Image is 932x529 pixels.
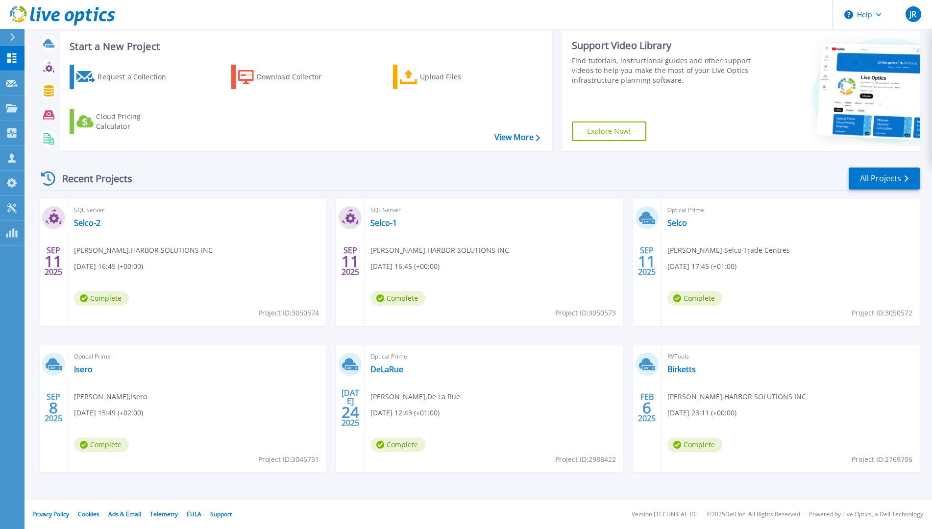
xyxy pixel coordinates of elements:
[667,437,722,452] span: Complete
[187,510,201,518] a: EULA
[74,291,129,306] span: Complete
[707,511,800,518] li: © 2025 Dell Inc. All Rights Reserved
[667,218,687,228] a: Selco
[74,391,147,402] span: [PERSON_NAME] , Isero
[74,364,93,374] a: Isero
[667,351,914,362] span: RVTools
[370,218,397,228] a: Selco-1
[341,390,360,426] div: [DATE] 2025
[210,510,232,518] a: Support
[572,39,754,52] div: Support Video Library
[667,291,722,306] span: Complete
[667,364,696,374] a: Birketts
[420,67,498,87] div: Upload Files
[370,408,440,418] span: [DATE] 12:43 (+01:00)
[44,390,63,426] div: SEP 2025
[74,218,100,228] a: Selco-2
[638,257,656,265] span: 11
[45,257,62,265] span: 11
[96,112,174,131] div: Cloud Pricing Calculator
[555,308,616,318] span: Project ID: 3050573
[667,261,736,272] span: [DATE] 17:45 (+01:00)
[849,168,920,190] a: All Projects
[70,109,179,134] a: Cloud Pricing Calculator
[49,404,58,412] span: 8
[74,205,320,216] span: SQL Server
[393,65,502,89] a: Upload Files
[638,390,656,426] div: FEB 2025
[852,308,912,318] span: Project ID: 3050572
[632,511,698,518] li: Version: [TECHNICAL_ID]
[370,205,617,216] span: SQL Server
[98,67,176,87] div: Request a Collection
[370,391,460,402] span: [PERSON_NAME] , De La Rue
[342,257,359,265] span: 11
[370,245,509,256] span: [PERSON_NAME] , HARBOR SOLUTIONS INC
[231,65,341,89] a: Download Collector
[852,454,912,465] span: Project ID: 2769706
[74,351,320,362] span: Optical Prime
[667,408,736,418] span: [DATE] 23:11 (+00:00)
[370,261,440,272] span: [DATE] 16:45 (+00:00)
[44,243,63,279] div: SEP 2025
[108,510,141,518] a: Ads & Email
[74,437,129,452] span: Complete
[370,291,425,306] span: Complete
[370,364,403,374] a: DeLaRue
[341,243,360,279] div: SEP 2025
[642,404,651,412] span: 6
[74,408,143,418] span: [DATE] 15:49 (+02:00)
[370,437,425,452] span: Complete
[32,510,69,518] a: Privacy Policy
[555,454,616,465] span: Project ID: 2988422
[572,121,646,141] a: Explore Now!
[370,351,617,362] span: Optical Prime
[258,454,319,465] span: Project ID: 3045731
[572,56,754,85] div: Find tutorials, instructional guides and other support videos to help you make the most of your L...
[70,65,179,89] a: Request a Collection
[257,67,335,87] div: Download Collector
[809,511,923,518] li: Powered by Live Optics, a Dell Technology
[638,243,656,279] div: SEP 2025
[667,245,790,256] span: [PERSON_NAME] , Selco Trade Centres
[342,408,359,416] span: 24
[74,245,213,256] span: [PERSON_NAME] , HARBOR SOLUTIONS INC
[78,510,99,518] a: Cookies
[38,167,146,191] div: Recent Projects
[150,510,178,518] a: Telemetry
[494,133,540,142] a: View More
[70,41,540,52] h3: Start a New Project
[667,205,914,216] span: Optical Prime
[909,10,916,18] span: JR
[667,391,806,402] span: [PERSON_NAME] , HARBOR SOLUTIONS INC
[258,308,319,318] span: Project ID: 3050574
[74,261,143,272] span: [DATE] 16:45 (+00:00)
